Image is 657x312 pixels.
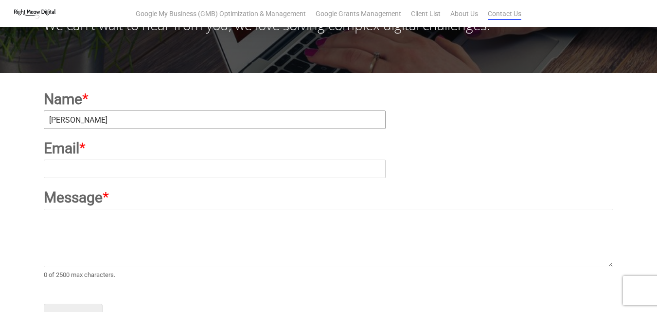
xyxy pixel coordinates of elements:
[44,139,613,158] label: Email
[450,9,478,18] a: About Us
[44,90,613,109] label: Name
[44,188,613,207] label: Message
[44,271,613,279] div: 0 of 2500 max characters.
[316,9,401,18] a: Google Grants Management
[488,9,521,18] a: Contact Us
[411,9,441,18] a: Client List
[136,9,306,18] a: Google My Business (GMB) Optimization & Management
